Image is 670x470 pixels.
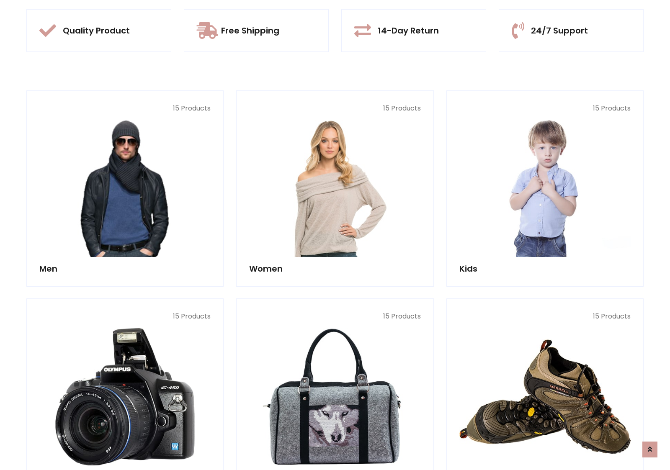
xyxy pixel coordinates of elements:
[221,26,279,36] h5: Free Shipping
[249,311,420,321] p: 15 Products
[39,311,211,321] p: 15 Products
[459,264,631,274] h5: Kids
[459,311,631,321] p: 15 Products
[39,103,211,113] p: 15 Products
[459,103,631,113] p: 15 Products
[378,26,439,36] h5: 14-Day Return
[249,264,420,274] h5: Women
[531,26,588,36] h5: 24/7 Support
[63,26,130,36] h5: Quality Product
[249,103,420,113] p: 15 Products
[39,264,211,274] h5: Men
